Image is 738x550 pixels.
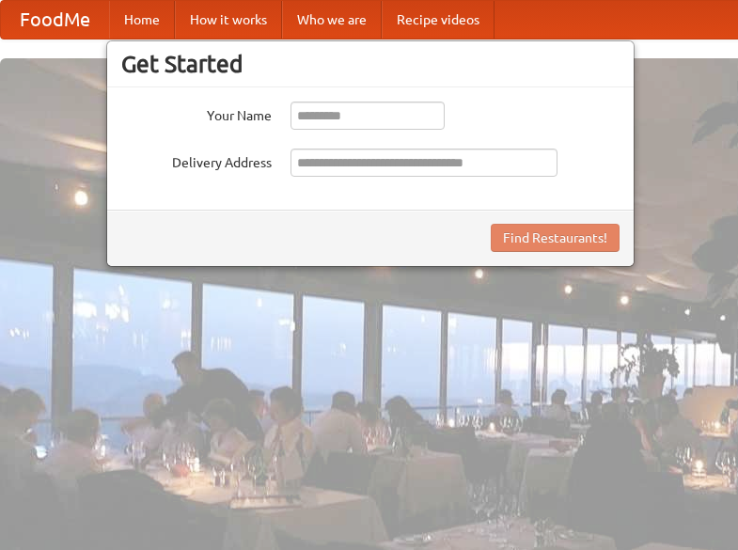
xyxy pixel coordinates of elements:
[121,50,620,78] h3: Get Started
[109,1,175,39] a: Home
[491,224,620,252] button: Find Restaurants!
[1,1,109,39] a: FoodMe
[121,149,272,172] label: Delivery Address
[175,1,282,39] a: How it works
[382,1,495,39] a: Recipe videos
[121,102,272,125] label: Your Name
[282,1,382,39] a: Who we are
